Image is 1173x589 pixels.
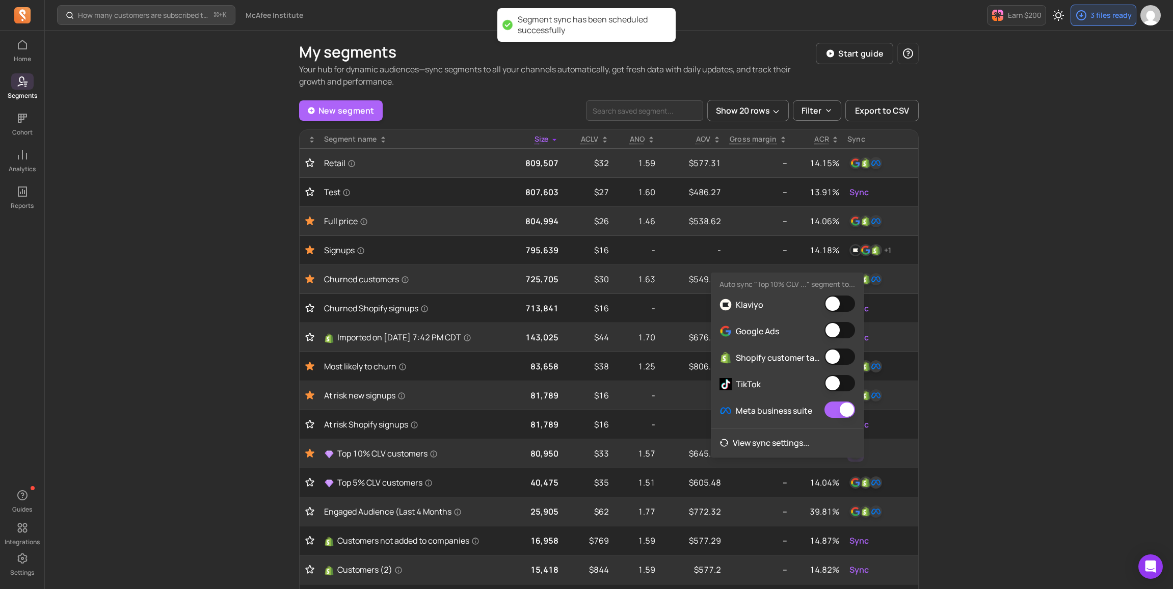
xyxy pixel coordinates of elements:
[736,299,763,311] p: Klaviyo
[729,505,787,518] p: --
[337,564,403,576] span: Customers (2)
[567,564,608,576] p: $844
[729,215,787,227] p: --
[663,505,721,518] p: $772.32
[324,157,501,169] a: Retail
[860,360,872,372] img: shopify_customer_tag
[11,485,34,516] button: Guides
[304,536,316,546] button: Toggle favorite
[719,378,732,390] img: TikTok
[567,447,608,460] p: $33
[663,447,721,460] p: $645.72
[711,277,863,291] p: Auto sync "Top 10% CLV ..." segment to...
[884,245,891,255] p: + 1
[510,447,558,460] p: 80,950
[324,134,501,144] div: Segment name
[510,157,558,169] p: 809,507
[567,534,608,547] p: $769
[795,215,840,227] p: 14.06%
[324,302,501,314] a: Churned Shopify signups
[719,299,732,311] img: Klaviyo
[324,186,501,198] a: Test
[14,55,31,63] p: Home
[849,186,869,198] span: Sync
[617,447,655,460] p: 1.57
[299,63,816,88] p: Your hub for dynamic audiences—sync segments to all your channels automatically, get fresh data w...
[510,302,558,314] p: 713,841
[324,331,501,343] a: ShopifyImported on [DATE] 7:42 PM CDT
[510,389,558,401] p: 81,789
[711,433,863,453] a: View sync settings...
[870,157,882,169] img: facebook
[719,325,732,337] img: Google
[324,360,407,372] span: Most likely to churn
[324,476,501,489] a: Top 5% CLV customers
[663,215,721,227] p: $538.62
[567,186,608,198] p: $27
[630,134,645,144] span: ANO
[535,134,549,144] span: Size
[304,187,316,197] button: Toggle favorite
[12,505,32,514] p: Guides
[617,215,655,227] p: 1.46
[304,477,316,488] button: Toggle favorite
[617,360,655,372] p: 1.25
[663,476,721,489] p: $605.48
[57,5,235,25] button: How many customers are subscribed to my email list?⌘+K
[324,564,501,576] a: ShopifyCustomers (2)
[567,273,608,285] p: $30
[696,134,711,144] p: AOV
[707,100,789,121] button: Show 20 rows
[663,244,721,256] p: -
[663,157,721,169] p: $577.31
[736,378,761,390] p: TikTok
[870,215,882,227] img: facebook
[510,476,558,489] p: 40,475
[324,186,351,198] span: Test
[617,534,655,547] p: 1.59
[855,104,909,117] span: Export to CSV
[847,387,884,404] button: googleshopify_customer_tagfacebook
[847,242,893,258] button: klaviyogoogleshopify_customer_tag+1
[860,505,872,518] img: shopify_customer_tag
[324,215,368,227] span: Full price
[795,534,840,547] p: 14.87%
[510,273,558,285] p: 725,705
[849,476,862,489] img: google
[617,273,655,285] p: 1.63
[510,186,558,198] p: 807,603
[847,271,884,287] button: googleshopify_customer_tagfacebook
[78,10,210,20] p: How many customers are subscribed to my email list?
[849,564,869,576] span: Sync
[795,244,840,256] p: 14.18%
[304,215,316,227] button: Toggle favorite
[304,506,316,517] button: Toggle favorite
[617,302,655,314] p: -
[795,505,840,518] p: 39.81%
[324,302,429,314] span: Churned Shopify signups
[849,157,862,169] img: google
[729,476,787,489] p: --
[567,215,608,227] p: $26
[860,157,872,169] img: shopify_customer_tag
[987,5,1046,25] button: Earn $200
[581,134,599,144] span: ACLV
[795,186,840,198] p: 13.91%
[729,157,787,169] p: --
[246,10,303,20] span: McAfee Institute
[567,157,608,169] p: $32
[304,360,316,372] button: Toggle favorite
[870,244,882,256] img: shopify_customer_tag
[729,244,787,256] p: --
[510,505,558,518] p: 25,905
[870,360,882,372] img: facebook
[847,503,884,520] button: googleshopify_customer_tagfacebook
[510,215,558,227] p: 804,994
[663,302,721,314] p: -
[847,358,884,374] button: googleshopify_customer_tagfacebook
[324,534,501,547] a: ShopifyCustomers not added to companies
[847,184,871,200] button: Sync
[795,157,840,169] p: 14.15%
[860,273,872,285] img: shopify_customer_tag
[617,389,655,401] p: -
